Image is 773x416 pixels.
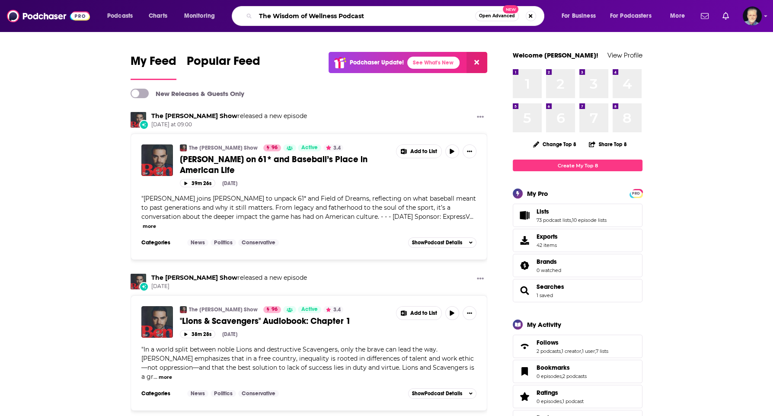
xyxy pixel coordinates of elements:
a: 0 episodes [537,373,562,379]
span: Follows [537,339,559,346]
button: open menu [556,9,607,23]
h3: released a new episode [151,112,307,120]
a: Ratings [537,389,584,397]
a: Create My Top 8 [513,160,642,171]
a: Show notifications dropdown [697,9,712,23]
a: Popular Feed [187,54,260,80]
a: New Releases & Guests Only [131,89,244,98]
a: Searches [537,283,564,291]
span: Active [301,144,318,152]
button: ShowPodcast Details [408,388,476,399]
span: Ratings [513,385,642,408]
div: New Episode [139,120,149,129]
span: More [670,10,685,22]
span: Monitoring [184,10,215,22]
button: Show profile menu [743,6,762,26]
span: ... [470,213,473,221]
span: , [595,348,596,354]
a: 0 episodes [537,398,562,404]
span: Searches [513,279,642,302]
a: [PERSON_NAME] on 61* and Baseball’s Place in American Life [180,154,390,176]
button: more [143,223,156,230]
a: Politics [211,239,236,246]
span: Ratings [537,389,558,397]
button: ShowPodcast Details [408,237,476,248]
a: Conservative [238,239,279,246]
a: 1 creator [562,348,581,354]
a: Podchaser - Follow, Share and Rate Podcasts [7,8,90,24]
button: Show More Button [473,274,487,285]
span: For Business [562,10,596,22]
a: Bookmarks [537,364,587,371]
span: Exports [516,234,533,246]
img: User Profile [743,6,762,26]
span: Active [301,305,318,314]
a: Welcome [PERSON_NAME]! [513,51,598,59]
span: " [141,346,474,381]
button: Show More Button [396,307,441,320]
button: open menu [101,9,144,23]
span: [DATE] [151,283,307,290]
a: Brands [537,258,561,266]
a: Ratings [516,390,533,403]
button: Show More Button [463,144,476,158]
a: View Profile [607,51,642,59]
button: 3.4 [323,306,343,313]
span: Show Podcast Details [412,240,462,246]
a: Politics [211,390,236,397]
img: The Ben Shapiro Show [180,144,187,151]
a: 10 episode lists [572,217,607,223]
a: Bookmarks [516,365,533,378]
span: Lists [513,204,642,227]
p: Podchaser Update! [350,59,404,66]
button: Share Top 8 [588,136,627,153]
div: My Activity [527,320,561,329]
span: , [571,217,572,223]
a: Searches [516,285,533,297]
img: The Ben Shapiro Show [131,112,146,128]
a: The Ben Shapiro Show [151,274,237,282]
span: , [561,348,562,354]
a: Lists [537,208,607,215]
span: 42 items [537,242,558,248]
div: New Episode [139,282,149,291]
a: News [187,239,208,246]
div: [DATE] [222,180,237,186]
a: Follows [516,340,533,352]
span: Bookmarks [513,360,642,383]
a: Ben Shapiro on 61* and Baseball’s Place in American Life [141,144,173,176]
a: Exports [513,229,642,252]
span: Follows [513,335,642,358]
img: "Lions & Scavengers" Audiobook: Chapter 1 [141,306,173,338]
h3: released a new episode [151,274,307,282]
a: 0 watched [537,267,561,273]
span: Exports [537,233,558,240]
a: Lists [516,209,533,221]
button: 38m 28s [180,330,215,338]
span: [PERSON_NAME] on 61* and Baseball’s Place in American Life [180,154,367,176]
a: 96 [263,306,281,313]
a: 1 user [582,348,595,354]
span: "Lions & Scavengers" Audiobook: Chapter 1 [180,316,351,326]
span: Podcasts [107,10,133,22]
span: In a world split between noble Lions and destructive Scavengers, only the brave can lead the way.... [141,346,474,381]
a: Follows [537,339,608,346]
a: Conservative [238,390,279,397]
span: For Podcasters [610,10,652,22]
button: Show More Button [473,112,487,123]
a: 73 podcast lists [537,217,571,223]
a: The [PERSON_NAME] Show [189,144,258,151]
input: Search podcasts, credits, & more... [256,9,475,23]
button: open menu [604,9,664,23]
a: Active [298,306,321,313]
a: The Ben Shapiro Show [131,274,146,289]
a: My Feed [131,54,176,80]
button: more [159,374,172,381]
a: Show notifications dropdown [719,9,732,23]
span: Show Podcast Details [412,390,462,397]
